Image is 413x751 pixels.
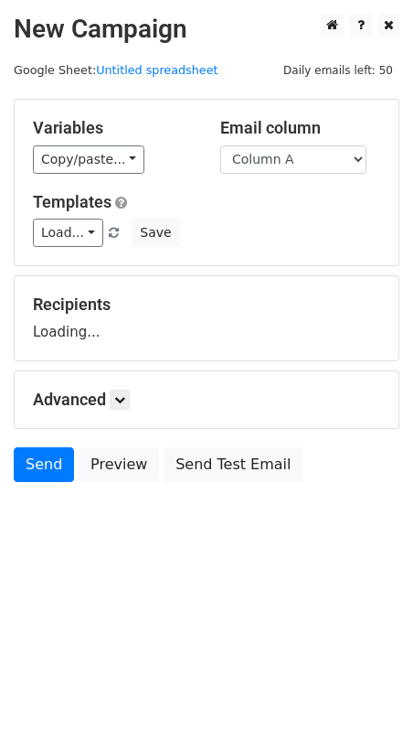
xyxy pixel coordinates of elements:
[33,295,380,315] h5: Recipients
[14,63,218,77] small: Google Sheet:
[132,219,179,247] button: Save
[14,14,399,45] h2: New Campaign
[96,63,217,77] a: Untitled spreadsheet
[14,447,74,482] a: Send
[33,219,103,247] a: Load...
[164,447,302,482] a: Send Test Email
[33,295,380,342] div: Loading...
[33,145,144,174] a: Copy/paste...
[33,192,111,211] a: Templates
[33,118,193,138] h5: Variables
[33,390,380,410] h5: Advanced
[277,60,399,80] span: Daily emails left: 50
[220,118,380,138] h5: Email column
[79,447,159,482] a: Preview
[277,63,399,77] a: Daily emails left: 50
